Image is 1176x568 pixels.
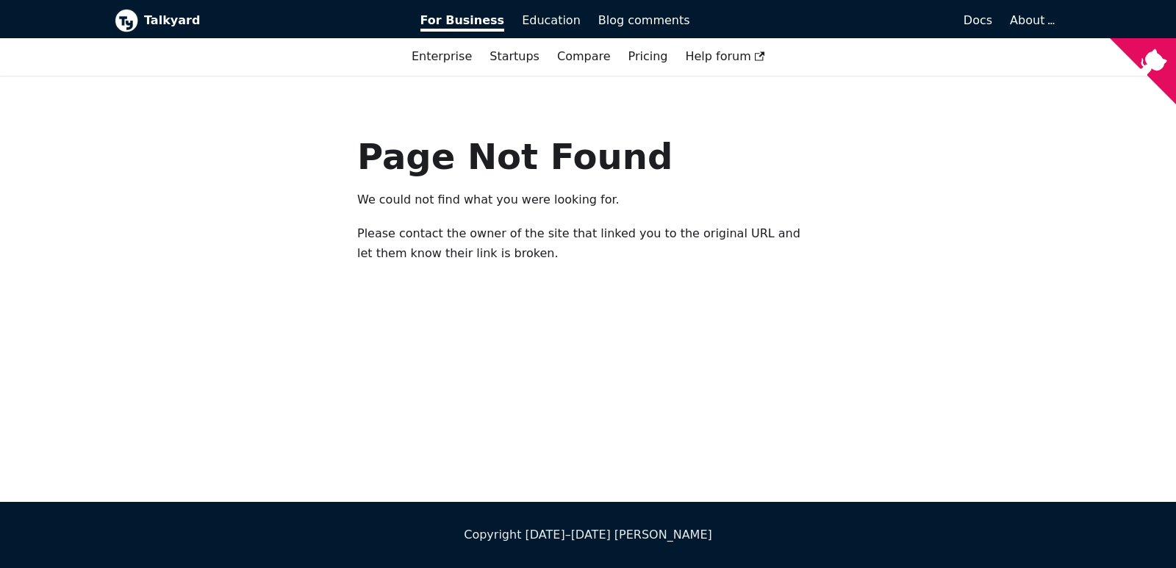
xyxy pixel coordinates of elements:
[522,13,581,27] span: Education
[598,13,690,27] span: Blog comments
[513,8,589,33] a: Education
[481,44,548,69] a: Startups
[964,13,992,27] span: Docs
[403,44,481,69] a: Enterprise
[1010,13,1053,27] a: About
[357,224,819,263] p: Please contact the owner of the site that linked you to the original URL and let them know their ...
[420,13,505,32] span: For Business
[676,44,773,69] a: Help forum
[357,190,819,209] p: We could not find what you were looking for.
[144,11,400,30] b: Talkyard
[115,9,138,32] img: Talkyard logo
[589,8,699,33] a: Blog comments
[699,8,1002,33] a: Docs
[685,49,764,63] span: Help forum
[412,8,514,33] a: For Business
[620,44,677,69] a: Pricing
[557,49,611,63] a: Compare
[115,525,1061,544] div: Copyright [DATE]–[DATE] [PERSON_NAME]
[115,9,400,32] a: Talkyard logoTalkyard
[357,134,819,179] h1: Page Not Found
